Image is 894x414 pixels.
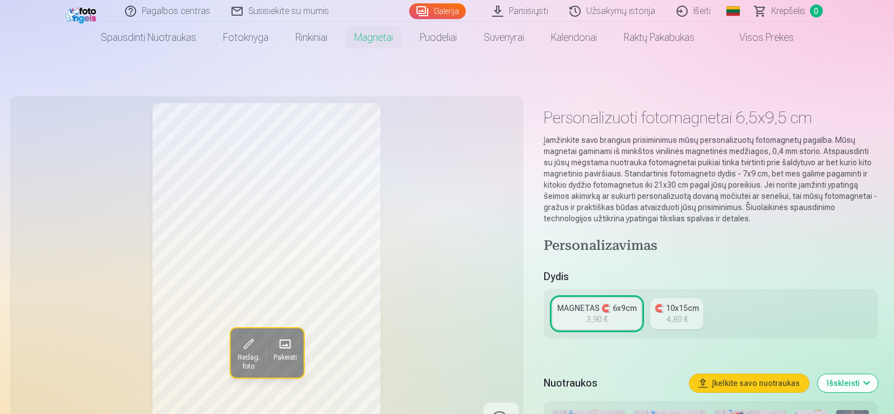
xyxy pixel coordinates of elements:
span: Pakeisti [273,353,297,362]
h5: Dydis [544,269,877,285]
div: MAGNETAS 🧲 6x9cm [557,303,637,314]
a: Rinkiniai [282,22,341,53]
img: /fa2 [65,4,99,24]
a: Fotoknyga [210,22,282,53]
a: 🧲 10x15cm4,80 € [650,298,703,329]
a: Spausdinti nuotraukas [87,22,210,53]
a: Kalendoriai [538,22,610,53]
h5: Nuotraukos [544,375,680,391]
a: Galerija [409,3,466,19]
button: Įkelkite savo nuotraukas [689,374,809,392]
a: Raktų pakabukas [610,22,708,53]
button: Redag. foto [230,328,266,378]
h4: Personalizavimas [544,238,877,255]
a: Puodeliai [406,22,470,53]
a: Visos prekės [708,22,807,53]
div: 4,80 € [666,314,688,325]
span: Krepšelis [771,4,805,18]
span: 0 [810,4,823,17]
div: 🧲 10x15cm [655,303,699,314]
a: Suvenyrai [470,22,538,53]
div: 3,90 € [586,314,608,325]
span: Redag. foto [237,353,260,371]
button: Išskleisti [818,374,878,392]
p: Įamžinkite savo brangius prisiminimus mūsų personalizuotų fotomagnetų pagalba. Mūsų magnetai gami... [544,134,877,224]
h1: Personalizuoti fotomagnetai 6,5x9,5 cm [544,108,877,128]
a: Magnetai [341,22,406,53]
button: Pakeisti [266,328,303,378]
a: MAGNETAS 🧲 6x9cm3,90 € [553,298,641,329]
